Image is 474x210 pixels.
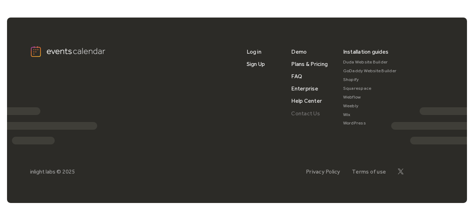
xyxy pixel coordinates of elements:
a: WordPress [343,119,397,128]
a: Log in [247,46,261,58]
div: 2025 [62,168,75,175]
a: Shopify [343,75,397,84]
a: Demo [291,46,307,58]
a: Enterprise [291,82,318,95]
a: Terms of use [352,168,386,175]
a: Weebly [343,102,397,110]
a: Sign Up [247,58,265,70]
a: GoDaddy Website Builder [343,67,397,75]
a: Squarespace [343,84,397,93]
div: Installation guides [343,46,389,58]
a: FAQ [291,70,302,82]
a: Plans & Pricing [291,58,328,70]
a: Wix [343,110,397,119]
a: Help Center [291,95,322,107]
div: inlight labs © [30,168,61,175]
a: Privacy Policy [306,168,340,175]
a: Contact Us [291,107,320,120]
a: Webflow [343,93,397,102]
a: Duda Website Builder [343,58,397,67]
